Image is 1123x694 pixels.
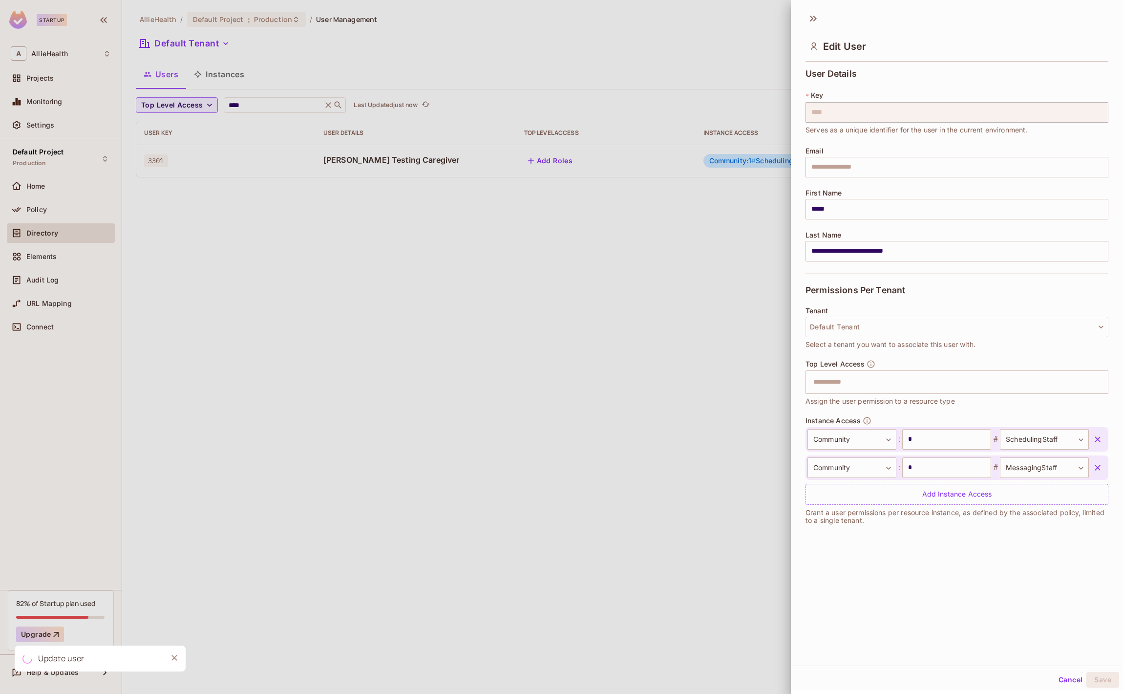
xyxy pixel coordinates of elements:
p: Grant a user permissions per resource instance, as defined by the associated policy, limited to a... [805,509,1108,524]
span: Key [811,91,823,99]
span: Top Level Access [805,360,865,368]
span: Edit User [823,41,866,52]
div: Community [807,457,896,478]
button: Open [1103,381,1105,383]
span: Email [805,147,824,155]
button: Save [1086,672,1119,688]
span: User Details [805,69,857,79]
span: # [991,434,1000,445]
span: : [896,434,902,445]
div: MessagingStaff [1000,457,1089,478]
span: Instance Access [805,417,861,425]
span: First Name [805,189,842,197]
span: Select a tenant you want to associate this user with. [805,339,975,350]
div: SchedulingStaff [1000,429,1089,450]
button: Close [167,651,182,665]
span: Serves as a unique identifier for the user in the current environment. [805,125,1028,135]
span: Tenant [805,307,828,315]
div: Update user [38,652,85,665]
button: Default Tenant [805,317,1108,337]
span: Permissions Per Tenant [805,285,905,295]
div: Add Instance Access [805,484,1108,505]
span: : [896,462,902,474]
span: Assign the user permission to a resource type [805,396,955,407]
span: Last Name [805,231,841,239]
div: Community [807,429,896,450]
button: Cancel [1055,672,1086,688]
span: # [991,462,1000,474]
